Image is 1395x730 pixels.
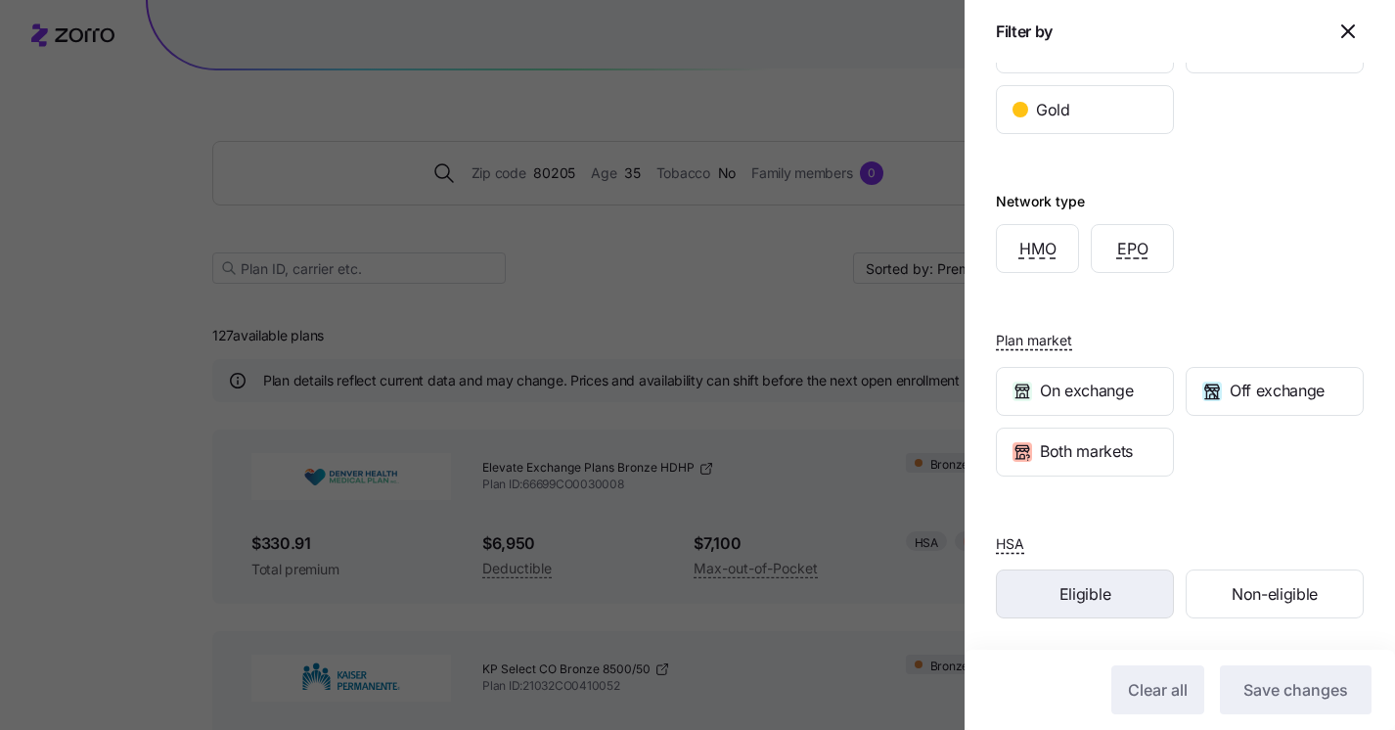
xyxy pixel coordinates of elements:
[1040,439,1133,464] span: Both markets
[996,534,1024,554] span: HSA
[1243,678,1348,702] span: Save changes
[1059,582,1110,607] span: Eligible
[996,22,1317,42] h1: Filter by
[1036,98,1070,122] span: Gold
[1040,379,1133,403] span: On exchange
[1019,237,1057,261] span: HMO
[1111,665,1204,714] button: Clear all
[1117,237,1148,261] span: EPO
[1128,678,1188,702] span: Clear all
[1230,379,1325,403] span: Off exchange
[1232,582,1318,607] span: Non-eligible
[996,331,1072,350] span: Plan market
[996,191,1085,212] div: Network type
[1220,665,1372,714] button: Save changes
